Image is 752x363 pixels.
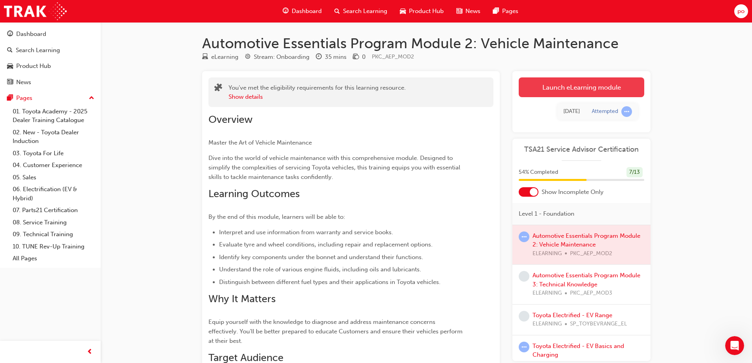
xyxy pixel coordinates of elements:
[208,154,462,181] span: Dive into the world of vehicle maintenance with this comprehensive module. Designed to simplify t...
[519,231,529,242] span: learningRecordVerb_ATTEMPT-icon
[292,7,322,16] span: Dashboard
[202,54,208,61] span: learningResourceType_ELEARNING-icon
[211,53,238,62] div: eLearning
[9,105,98,126] a: 01. Toyota Academy - 2025 Dealer Training Catalogue
[3,91,98,105] button: Pages
[9,228,98,241] a: 09. Technical Training
[334,6,340,16] span: search-icon
[519,342,529,352] span: learningRecordVerb_ATTEMPT-icon
[16,46,60,55] div: Search Learning
[4,2,67,20] img: Trak
[9,147,98,160] a: 03. Toyota For Life
[202,35,651,52] h1: Automotive Essentials Program Module 2: Vehicle Maintenance
[533,312,612,319] a: Toyota Electrified - EV Range
[450,3,487,19] a: news-iconNews
[9,252,98,265] a: All Pages
[394,3,450,19] a: car-iconProduct Hub
[533,289,562,298] span: ELEARNING
[9,159,98,171] a: 04. Customer Experience
[9,204,98,216] a: 07. Parts21 Certification
[343,7,387,16] span: Search Learning
[465,7,480,16] span: News
[87,347,93,357] span: prev-icon
[353,54,359,61] span: money-icon
[400,6,406,16] span: car-icon
[16,94,32,103] div: Pages
[316,54,322,61] span: clock-icon
[409,7,444,16] span: Product Hub
[89,93,94,103] span: up-icon
[325,53,347,62] div: 35 mins
[570,320,627,329] span: SP_TOYBEVRANGE_EL
[16,30,46,39] div: Dashboard
[328,3,394,19] a: search-iconSearch Learning
[353,52,366,62] div: Price
[563,107,580,116] div: Fri Mar 28 2025 16:12:12 GMT+1100 (Australian Eastern Daylight Time)
[519,311,529,322] span: learningRecordVerb_NONE-icon
[7,63,13,70] span: car-icon
[7,95,13,102] span: pages-icon
[737,7,744,16] span: po
[219,254,423,261] span: Identify key components under the bonnet and understand their functions.
[502,7,518,16] span: Pages
[229,83,406,101] div: You've met the eligibility requirements for this learning resource.
[621,106,632,117] span: learningRecordVerb_ATTEMPT-icon
[208,293,276,305] span: Why It Matters
[316,52,347,62] div: Duration
[9,183,98,204] a: 06. Electrification (EV & Hybrid)
[16,62,51,71] div: Product Hub
[592,108,618,115] div: Attempted
[208,213,345,220] span: By the end of this module, learners will be able to:
[3,27,98,41] a: Dashboard
[533,320,562,329] span: ELEARNING
[276,3,328,19] a: guage-iconDashboard
[219,241,433,248] span: Evaluate tyre and wheel conditions, including repair and replacement options.
[219,229,393,236] span: Interpret and use information from warranty and service books.
[202,52,238,62] div: Type
[570,289,612,298] span: PKC_AEP_MOD3
[9,126,98,147] a: 02. New - Toyota Dealer Induction
[245,52,309,62] div: Stream
[3,43,98,58] a: Search Learning
[254,53,309,62] div: Stream: Onboarding
[3,59,98,73] a: Product Hub
[542,188,604,197] span: Show Incomplete Only
[519,77,644,97] a: Launch eLearning module
[7,31,13,38] span: guage-icon
[3,75,98,90] a: News
[9,216,98,229] a: 08. Service Training
[9,241,98,253] a: 10. TUNE Rev-Up Training
[362,53,366,62] div: 0
[245,54,251,61] span: target-icon
[208,139,312,146] span: Master the Art of Vehicle Maintenance
[519,145,644,154] a: TSA21 Service Advisor Certification
[519,168,558,177] span: 54 % Completed
[214,84,222,93] span: puzzle-icon
[533,272,640,288] a: Automotive Essentials Program Module 3: Technical Knowledge
[219,278,441,286] span: Distinguish between different fuel types and their applications in Toyota vehicles.
[533,342,624,359] a: Toyota Electrified - EV Basics and Charging
[3,25,98,91] button: DashboardSearch LearningProduct HubNews
[208,188,300,200] span: Learning Outcomes
[725,336,744,355] iframe: Intercom live chat
[229,92,263,102] button: Show details
[493,6,499,16] span: pages-icon
[208,318,464,344] span: Equip yourself with the knowledge to diagnose and address maintenance concerns effectively. You'l...
[208,113,253,126] span: Overview
[626,167,643,178] div: 7 / 13
[7,47,13,54] span: search-icon
[519,271,529,282] span: learningRecordVerb_NONE-icon
[372,53,414,60] span: Learning resource code
[519,209,574,218] span: Level 1 - Foundation
[16,78,31,87] div: News
[734,4,748,18] button: po
[456,6,462,16] span: news-icon
[9,171,98,184] a: 05. Sales
[7,79,13,86] span: news-icon
[283,6,289,16] span: guage-icon
[487,3,525,19] a: pages-iconPages
[219,266,421,273] span: Understand the role of various engine fluids, including oils and lubricants.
